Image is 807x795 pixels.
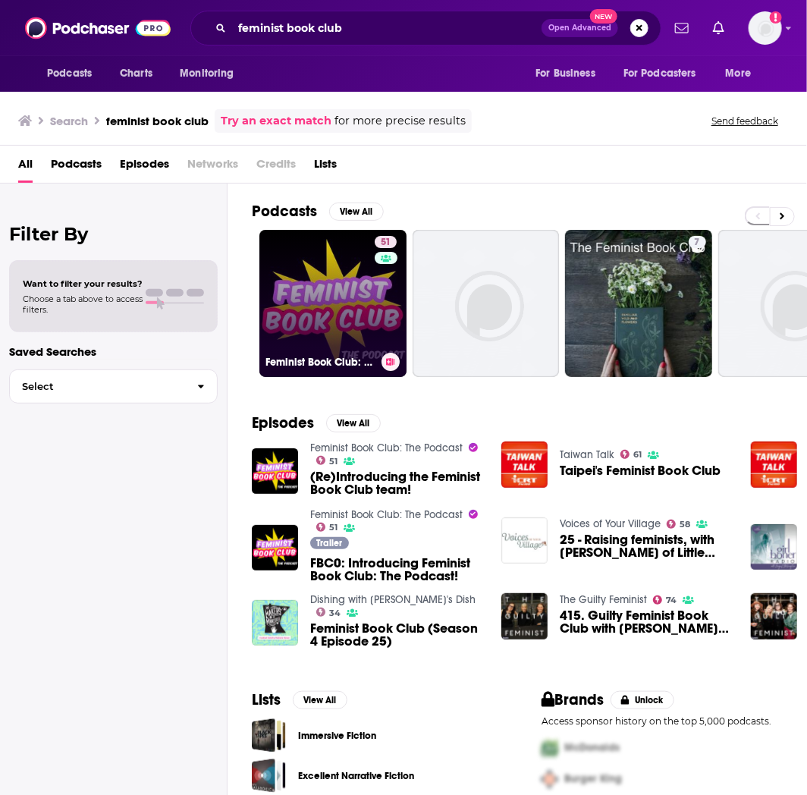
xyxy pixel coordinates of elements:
a: ListsView All [252,690,347,709]
a: 51 [316,456,338,465]
span: 7 [695,235,700,250]
img: 392. Guilty Feminist Book Club: Prima Facie and Fear of Flying [751,593,797,639]
button: View All [326,414,381,432]
a: Feminist Book Club: The Podcast [310,441,463,454]
a: The Guilty Feminist [560,593,647,606]
a: EpisodesView All [252,413,381,432]
span: McDonalds [564,742,620,755]
h2: Filter By [9,223,218,245]
a: 58 [667,520,691,529]
button: View All [293,691,347,709]
span: 58 [680,521,690,528]
button: Select [9,369,218,404]
h2: Podcasts [252,202,317,221]
span: New [590,9,617,24]
img: “OMG” Sex and Dating Stories: Feminist Book Club Edition [751,524,797,570]
a: 34 [316,608,341,617]
button: open menu [525,59,614,88]
h3: feminist book club [106,114,209,128]
button: Send feedback [707,115,783,127]
button: Unlock [611,691,675,709]
a: 7 [689,236,706,248]
a: Feminist Book Club (Season 4 Episode 25) [310,622,483,648]
span: Want to filter your results? [23,278,143,289]
a: Feminist Book Club: The Podcast [310,508,463,521]
p: Saved Searches [9,344,218,359]
span: FBC0: Introducing Feminist Book Club: The Podcast! [310,557,483,583]
img: Feminist Book Club (Season 4 Episode 25) [252,600,298,646]
a: Show notifications dropdown [669,15,695,41]
button: open menu [614,59,718,88]
a: Lists [314,152,337,183]
a: Show notifications dropdown [707,15,730,41]
h2: Lists [252,690,281,709]
a: Podchaser - Follow, Share and Rate Podcasts [25,14,171,42]
button: open menu [169,59,253,88]
span: Podcasts [47,63,92,84]
span: 61 [633,451,642,458]
a: Try an exact match [221,112,331,130]
a: Dishing with Stephanie's Dish [310,593,476,606]
a: Charts [110,59,162,88]
span: for more precise results [334,112,466,130]
a: 74 [653,595,677,605]
span: 34 [329,610,341,617]
span: For Podcasters [623,63,696,84]
img: User Profile [749,11,782,45]
span: Select [10,382,185,391]
a: Excellent Narrative Fiction [252,759,286,793]
a: Podcasts [51,152,102,183]
a: 51 [375,236,397,248]
span: Choose a tab above to access filters. [23,294,143,315]
span: Open Advanced [548,24,611,32]
h3: Feminist Book Club: The Podcast [265,356,375,369]
a: Voices of Your Village [560,517,661,530]
a: 25 - Raising feminists, with Brittany Murlas of Little Feminist Book Club [560,533,733,559]
a: All [18,152,33,183]
a: (Re)Introducing the Feminist Book Club team! [252,448,298,495]
a: (Re)Introducing the Feminist Book Club team! [310,470,483,496]
span: For Business [535,63,595,84]
img: Taipei's Feminist Book Club [751,441,797,488]
button: open menu [36,59,111,88]
img: 25 - Raising feminists, with Brittany Murlas of Little Feminist Book Club [501,517,548,564]
a: 7 [565,230,712,377]
span: More [726,63,752,84]
a: Taiwan Talk [560,448,614,461]
button: Show profile menu [749,11,782,45]
span: 25 - Raising feminists, with [PERSON_NAME] of Little Feminist Book Club [560,533,733,559]
img: FBC0: Introducing Feminist Book Club: The Podcast! [252,525,298,571]
h2: Brands [542,690,604,709]
span: Networks [187,152,238,183]
button: View All [329,203,384,221]
a: 51Feminist Book Club: The Podcast [259,230,407,377]
a: Immersive Fiction [298,727,376,744]
span: 415. Guilty Feminist Book Club with [PERSON_NAME] and [PERSON_NAME] [560,609,733,635]
input: Search podcasts, credits, & more... [232,16,542,40]
div: Search podcasts, credits, & more... [190,11,661,46]
a: Episodes [120,152,169,183]
span: Trailer [316,539,342,548]
span: Burger King [564,773,622,786]
img: Second Pro Logo [535,764,564,795]
svg: Add a profile image [770,11,782,24]
span: Monitoring [180,63,234,84]
a: 415. Guilty Feminist Book Club with Jessica Fostekew and Kate Mosse [501,593,548,639]
span: Immersive Fiction [252,718,286,753]
img: Taipei's Feminist Book Club [501,441,548,488]
button: Open AdvancedNew [542,19,618,37]
span: Credits [256,152,296,183]
span: Taipei's Feminist Book Club [560,464,721,477]
a: Excellent Narrative Fiction [298,768,414,784]
h2: Episodes [252,413,314,432]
